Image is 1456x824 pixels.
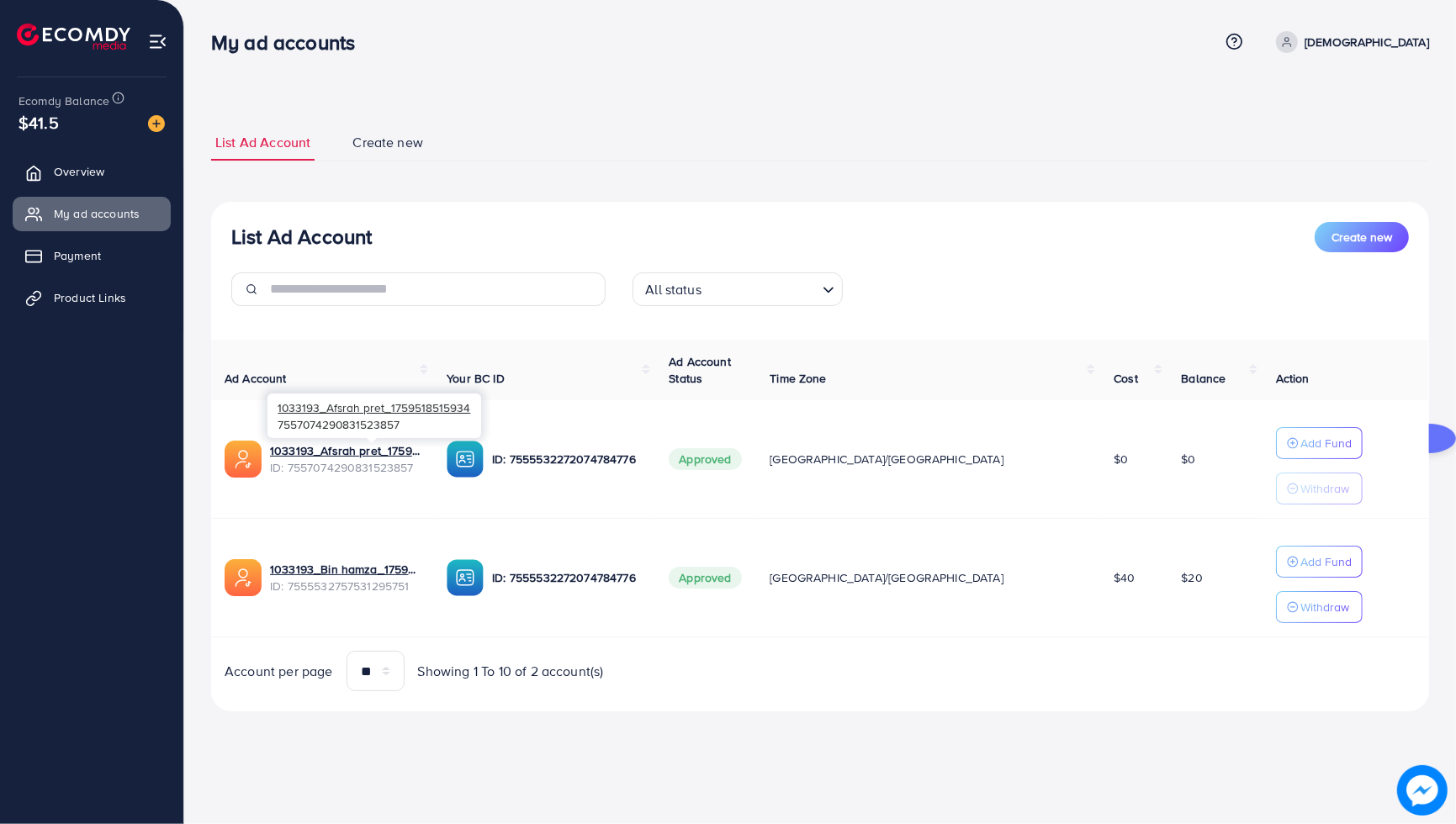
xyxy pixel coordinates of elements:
[1300,478,1349,499] p: Withdraw
[19,110,59,135] span: $41.5
[707,274,816,302] input: Search for option
[1276,427,1363,459] button: Add Fund
[492,449,642,469] p: ID: 7555532272074784776
[225,441,262,478] img: ic-ads-acc.e4c84228.svg
[225,662,333,681] span: Account per page
[211,30,368,55] h3: My ad accounts
[270,578,420,594] span: ID: 7555532757531295751
[278,399,470,415] span: 1033193_Afsrah pret_1759518515934
[352,133,423,152] span: Create new
[1300,552,1352,572] p: Add Fund
[447,441,484,478] img: ic-ba-acc.ded83a64.svg
[1114,451,1128,467] span: $0
[1300,597,1349,617] p: Withdraw
[17,24,130,50] img: logo
[1181,370,1226,387] span: Balance
[1114,569,1135,586] span: $40
[642,277,705,302] span: All status
[148,115,165,132] img: image
[447,559,484,596] img: ic-ba-acc.ded83a64.svg
[492,568,642,588] p: ID: 7555532272074784776
[669,448,741,470] span: Approved
[19,92,109,109] span: Ecomdy Balance
[270,561,420,595] div: <span class='underline'>1033193_Bin hamza_1759159848912</span></br>7555532757531295751
[1276,370,1310,387] span: Action
[1332,229,1392,246] span: Create new
[13,197,171,230] a: My ad accounts
[148,32,167,51] img: menu
[1315,222,1409,252] button: Create new
[770,569,1003,586] span: [GEOGRAPHIC_DATA]/[GEOGRAPHIC_DATA]
[13,281,171,314] a: Product Links
[270,459,420,476] span: ID: 7557074290831523857
[215,133,310,152] span: List Ad Account
[669,567,741,589] span: Approved
[270,442,420,459] a: 1033193_Afsrah pret_1759518515934
[418,662,604,681] span: Showing 1 To 10 of 2 account(s)
[447,370,505,387] span: Your BC ID
[1276,546,1363,578] button: Add Fund
[770,370,826,387] span: Time Zone
[225,559,262,596] img: ic-ads-acc.e4c84228.svg
[54,289,126,306] span: Product Links
[1276,591,1363,623] button: Withdraw
[1397,765,1448,816] img: image
[1300,433,1352,453] p: Add Fund
[1181,569,1202,586] span: $20
[270,561,420,578] a: 1033193_Bin hamza_1759159848912
[231,224,372,249] h3: List Ad Account
[1276,473,1363,504] button: Withdraw
[669,353,731,387] span: Ad Account Status
[770,451,1003,467] span: [GEOGRAPHIC_DATA]/[GEOGRAPHIC_DATA]
[54,247,101,264] span: Payment
[267,394,481,438] div: 7557074290831523857
[225,370,287,387] span: Ad Account
[13,155,171,188] a: Overview
[13,239,171,272] a: Payment
[54,205,140,222] span: My ad accounts
[1114,370,1138,387] span: Cost
[1181,451,1195,467] span: $0
[633,272,843,306] div: Search for option
[54,163,104,180] span: Overview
